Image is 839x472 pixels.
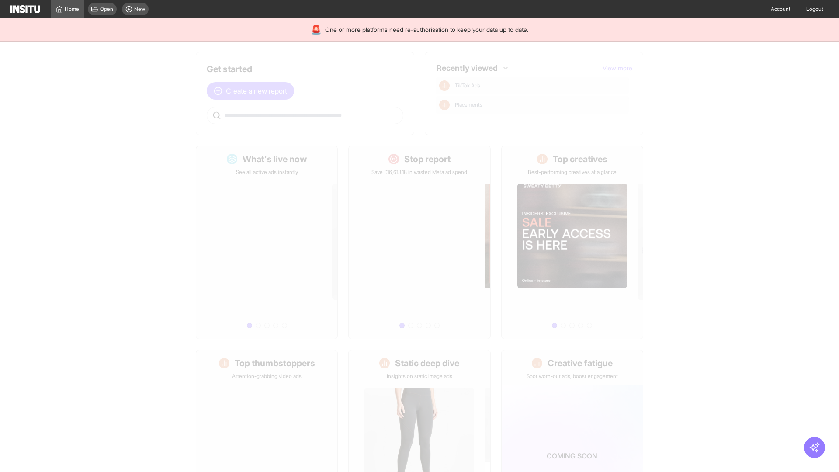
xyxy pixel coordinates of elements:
div: 🚨 [311,24,322,36]
img: Logo [10,5,40,13]
span: Open [100,6,113,13]
span: Home [65,6,79,13]
span: One or more platforms need re-authorisation to keep your data up to date. [325,25,528,34]
span: New [134,6,145,13]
